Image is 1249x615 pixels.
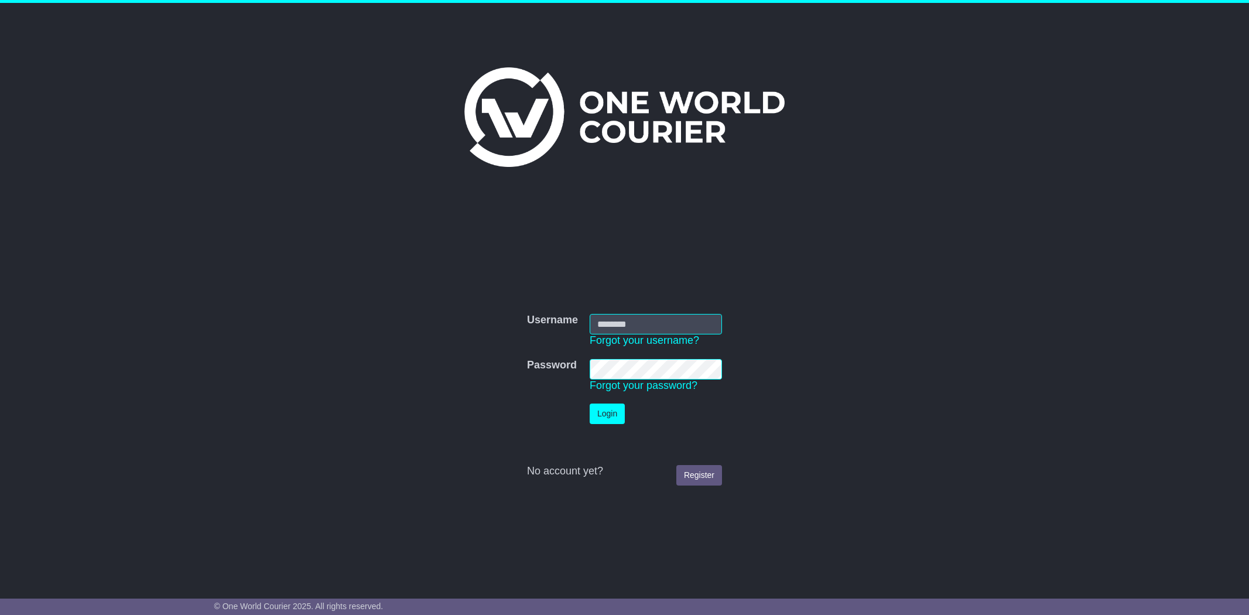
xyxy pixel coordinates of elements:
[464,67,784,167] img: One World
[676,465,722,486] a: Register
[527,314,578,327] label: Username
[527,359,577,372] label: Password
[590,404,625,424] button: Login
[590,380,697,391] a: Forgot your password?
[214,602,384,611] span: © One World Courier 2025. All rights reserved.
[527,465,722,478] div: No account yet?
[590,334,699,346] a: Forgot your username?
